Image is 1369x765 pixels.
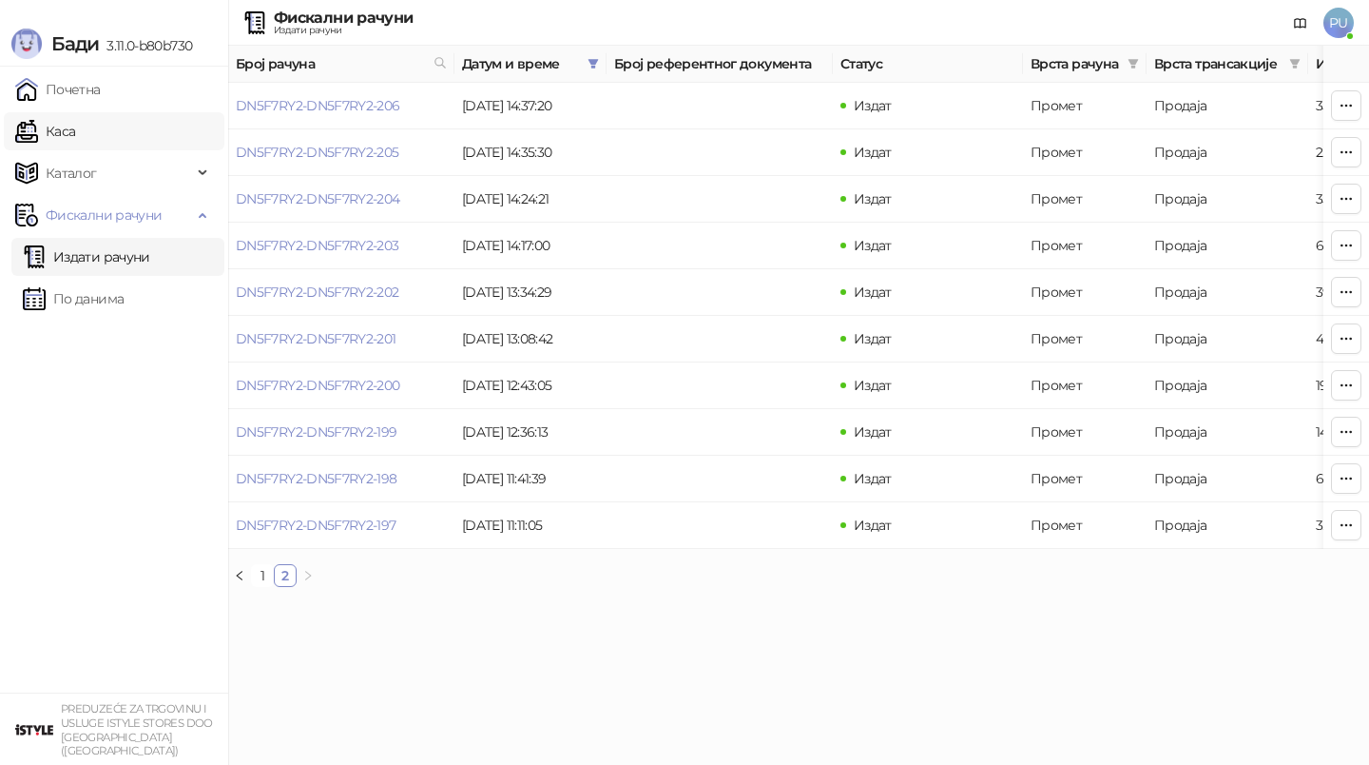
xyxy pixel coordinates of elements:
span: Бади [51,32,99,55]
span: Издат [854,97,892,114]
span: 3.11.0-b80b730 [99,37,192,54]
span: filter [1289,58,1301,69]
span: right [302,570,314,581]
span: PU [1323,8,1354,38]
a: Документација [1285,8,1316,38]
span: Издат [854,330,892,347]
td: Промет [1023,409,1147,456]
span: Датум и време [462,53,580,74]
td: Промет [1023,502,1147,549]
a: DN5F7RY2-DN5F7RY2-202 [236,284,399,301]
td: DN5F7RY2-DN5F7RY2-198 [228,456,454,502]
button: right [297,564,319,587]
th: Број рачуна [228,46,454,83]
td: Продаја [1147,502,1308,549]
td: Промет [1023,316,1147,363]
td: Продаја [1147,456,1308,502]
td: DN5F7RY2-DN5F7RY2-203 [228,223,454,269]
td: Продаја [1147,316,1308,363]
th: Број референтног документа [607,46,833,83]
td: Промет [1023,129,1147,176]
th: Статус [833,46,1023,83]
span: Издат [854,237,892,254]
td: Промет [1023,83,1147,129]
span: Број рачуна [236,53,426,74]
td: Продаја [1147,409,1308,456]
span: filter [584,49,603,78]
span: filter [1124,49,1143,78]
a: 2 [275,565,296,586]
a: DN5F7RY2-DN5F7RY2-200 [236,377,400,394]
td: Продаја [1147,363,1308,409]
td: [DATE] 11:41:39 [454,456,607,502]
span: filter [1128,58,1139,69]
span: Фискални рачуни [46,196,162,234]
td: Промет [1023,363,1147,409]
span: left [234,570,245,581]
a: 1 [252,565,273,586]
span: Издат [854,423,892,441]
td: [DATE] 13:08:42 [454,316,607,363]
a: Каса [15,112,75,150]
span: filter [1285,49,1304,78]
a: Почетна [15,70,101,108]
div: Фискални рачуни [274,10,413,26]
small: PREDUZEĆE ZA TRGOVINU I USLUGE ISTYLE STORES DOO [GEOGRAPHIC_DATA] ([GEOGRAPHIC_DATA]) [61,702,213,757]
li: 2 [274,564,297,587]
a: Издати рачуни [23,238,150,276]
td: DN5F7RY2-DN5F7RY2-200 [228,363,454,409]
a: DN5F7RY2-DN5F7RY2-198 [236,470,397,487]
li: Претходна страна [228,564,251,587]
span: Издат [854,190,892,207]
td: DN5F7RY2-DN5F7RY2-206 [228,83,454,129]
td: DN5F7RY2-DN5F7RY2-197 [228,502,454,549]
th: Врста рачуна [1023,46,1147,83]
span: Издат [854,470,892,487]
td: [DATE] 14:24:21 [454,176,607,223]
span: Издат [854,377,892,394]
td: [DATE] 14:17:00 [454,223,607,269]
span: Врста рачуна [1031,53,1120,74]
a: По данима [23,280,124,318]
span: Издат [854,284,892,301]
a: DN5F7RY2-DN5F7RY2-199 [236,423,397,441]
span: Каталог [46,154,97,192]
td: [DATE] 12:43:05 [454,363,607,409]
a: DN5F7RY2-DN5F7RY2-201 [236,330,396,347]
td: [DATE] 14:37:20 [454,83,607,129]
td: Продаја [1147,176,1308,223]
a: DN5F7RY2-DN5F7RY2-197 [236,517,396,534]
td: Промет [1023,176,1147,223]
td: DN5F7RY2-DN5F7RY2-199 [228,409,454,456]
li: 1 [251,564,274,587]
a: DN5F7RY2-DN5F7RY2-204 [236,190,400,207]
td: Промет [1023,456,1147,502]
li: Следећа страна [297,564,319,587]
span: Издат [854,144,892,161]
span: filter [588,58,599,69]
td: [DATE] 13:34:29 [454,269,607,316]
td: Промет [1023,269,1147,316]
td: Продаја [1147,223,1308,269]
th: Врста трансакције [1147,46,1308,83]
button: left [228,564,251,587]
img: 64x64-companyLogo-77b92cf4-9946-4f36-9751-bf7bb5fd2c7d.png [15,711,53,749]
a: DN5F7RY2-DN5F7RY2-203 [236,237,399,254]
a: DN5F7RY2-DN5F7RY2-205 [236,144,399,161]
td: [DATE] 14:35:30 [454,129,607,176]
td: Промет [1023,223,1147,269]
td: Продаја [1147,129,1308,176]
div: Издати рачуни [274,26,413,35]
a: DN5F7RY2-DN5F7RY2-206 [236,97,400,114]
td: DN5F7RY2-DN5F7RY2-204 [228,176,454,223]
span: Издат [854,517,892,534]
td: DN5F7RY2-DN5F7RY2-202 [228,269,454,316]
span: Врста трансакције [1154,53,1282,74]
td: DN5F7RY2-DN5F7RY2-205 [228,129,454,176]
img: Logo [11,29,42,59]
td: DN5F7RY2-DN5F7RY2-201 [228,316,454,363]
td: Продаја [1147,269,1308,316]
td: [DATE] 12:36:13 [454,409,607,456]
td: [DATE] 11:11:05 [454,502,607,549]
td: Продаја [1147,83,1308,129]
